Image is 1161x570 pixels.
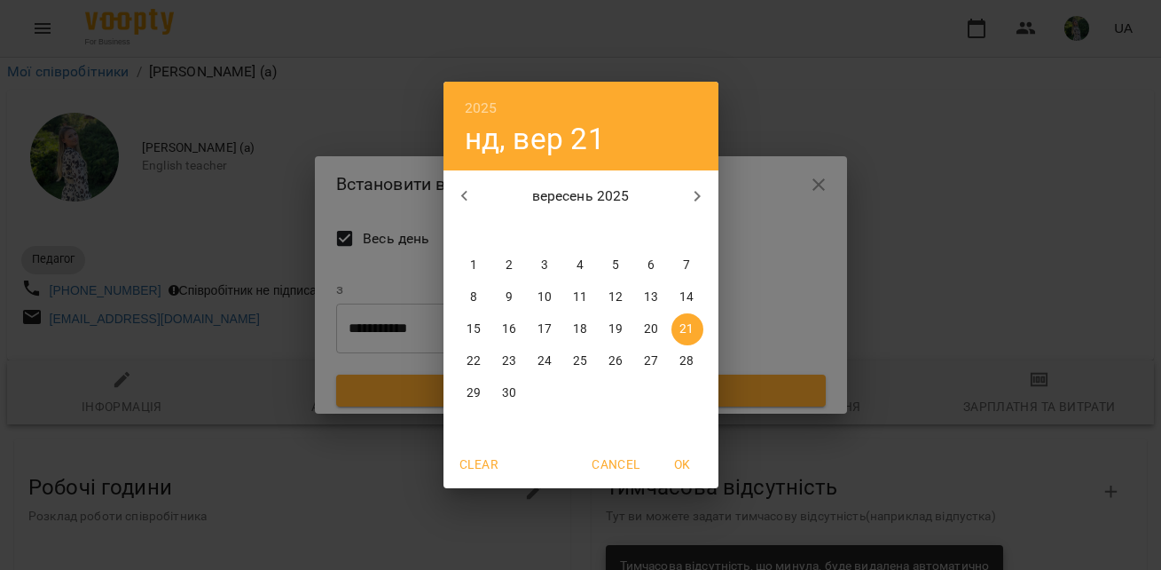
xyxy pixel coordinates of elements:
button: 12 [600,281,632,313]
button: 11 [565,281,597,313]
button: 20 [636,313,668,345]
button: 6 [636,249,668,281]
p: 20 [644,321,658,338]
p: 1 [470,257,477,274]
span: вт [494,223,526,241]
button: 4 [565,249,597,281]
button: 7 [671,249,703,281]
span: чт [565,223,597,241]
p: 8 [470,289,477,306]
button: 2 [494,249,526,281]
button: 3 [530,249,561,281]
button: 15 [459,313,490,345]
p: 17 [537,321,552,338]
button: 5 [600,249,632,281]
button: 26 [600,345,632,377]
p: 19 [608,321,623,338]
p: 14 [679,289,694,306]
span: сб [636,223,668,241]
p: 26 [608,352,623,370]
p: 28 [679,352,694,370]
span: пн [459,223,490,241]
button: OK [655,448,711,480]
p: 27 [644,352,658,370]
span: ср [530,223,561,241]
p: 5 [612,257,619,274]
button: 29 [459,377,490,409]
p: вересень 2025 [485,186,676,207]
button: 16 [494,313,526,345]
p: 25 [573,352,587,370]
button: 19 [600,313,632,345]
p: 9 [506,289,513,306]
p: 13 [644,289,658,306]
button: Clear [451,448,507,480]
button: 17 [530,313,561,345]
span: OK [662,454,704,475]
p: 21 [679,321,694,338]
p: 7 [683,257,690,274]
p: 6 [647,257,655,274]
button: 21 [671,313,703,345]
button: нд, вер 21 [465,121,605,157]
p: 2 [506,257,513,274]
p: 24 [537,352,552,370]
p: 3 [541,257,548,274]
button: 23 [494,345,526,377]
button: 18 [565,313,597,345]
span: Clear [458,454,500,475]
button: 30 [494,377,526,409]
button: 27 [636,345,668,377]
p: 22 [467,352,481,370]
button: 28 [671,345,703,377]
button: 24 [530,345,561,377]
p: 16 [502,321,516,338]
span: нд [671,223,703,241]
p: 4 [577,257,584,274]
button: 25 [565,345,597,377]
p: 15 [467,321,481,338]
button: 2025 [465,96,498,121]
p: 10 [537,289,552,306]
p: 29 [467,384,481,402]
button: 10 [530,281,561,313]
span: Cancel [592,454,639,475]
p: 12 [608,289,623,306]
button: 9 [494,281,526,313]
p: 11 [573,289,587,306]
p: 30 [502,384,516,402]
button: 13 [636,281,668,313]
button: Cancel [584,448,647,480]
button: 22 [459,345,490,377]
p: 18 [573,321,587,338]
button: 8 [459,281,490,313]
button: 14 [671,281,703,313]
span: пт [600,223,632,241]
p: 23 [502,352,516,370]
button: 1 [459,249,490,281]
